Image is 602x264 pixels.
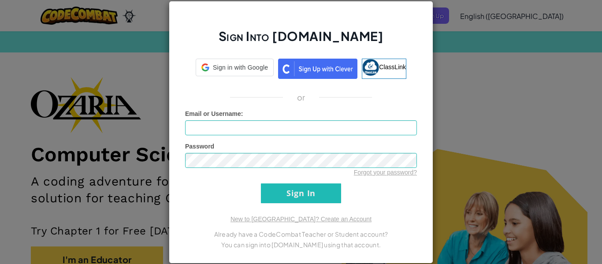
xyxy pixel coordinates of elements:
[297,92,305,103] p: or
[261,183,341,203] input: Sign In
[278,59,357,79] img: clever_sso_button@2x.png
[185,239,417,250] p: You can sign into [DOMAIN_NAME] using that account.
[230,216,372,223] a: New to [GEOGRAPHIC_DATA]? Create an Account
[196,59,274,79] a: Sign in with Google
[354,169,417,176] a: Forgot your password?
[185,28,417,53] h2: Sign Into [DOMAIN_NAME]
[185,229,417,239] p: Already have a CodeCombat Teacher or Student account?
[185,143,214,150] span: Password
[362,59,379,76] img: classlink-logo-small.png
[185,109,243,118] label: :
[196,59,274,76] div: Sign in with Google
[379,63,406,70] span: ClassLink
[185,110,241,117] span: Email or Username
[213,63,268,72] span: Sign in with Google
